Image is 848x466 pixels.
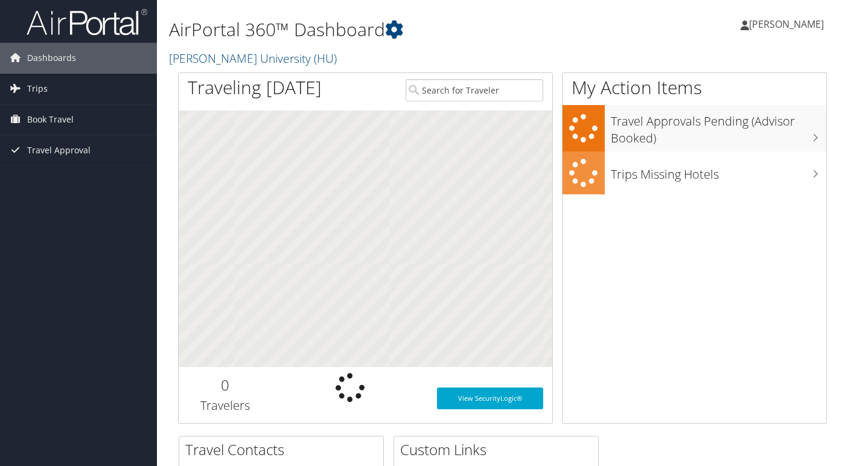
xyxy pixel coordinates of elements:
[27,104,74,135] span: Book Travel
[27,8,147,36] img: airportal-logo.png
[406,79,543,101] input: Search for Traveler
[563,152,826,194] a: Trips Missing Hotels
[27,135,91,165] span: Travel Approval
[611,160,826,183] h3: Trips Missing Hotels
[169,17,614,42] h1: AirPortal 360™ Dashboard
[400,439,598,460] h2: Custom Links
[741,6,836,42] a: [PERSON_NAME]
[169,50,340,66] a: [PERSON_NAME] University (HU)
[27,43,76,73] span: Dashboards
[188,397,263,414] h3: Travelers
[185,439,383,460] h2: Travel Contacts
[611,107,826,147] h3: Travel Approvals Pending (Advisor Booked)
[437,388,543,409] a: View SecurityLogic®
[563,105,826,152] a: Travel Approvals Pending (Advisor Booked)
[563,75,826,100] h1: My Action Items
[27,74,48,104] span: Trips
[749,18,824,31] span: [PERSON_NAME]
[188,75,322,100] h1: Traveling [DATE]
[188,375,263,395] h2: 0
